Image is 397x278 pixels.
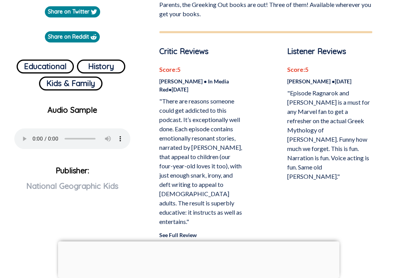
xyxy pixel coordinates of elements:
[159,97,244,226] p: "There are reasons someone could get addicted to this podcast. It’s exceptionally well done. Each...
[287,88,372,181] p: "Episode Ragnarok and [PERSON_NAME] is a must for any Marvel fan to get a refresher on the actual...
[45,31,100,42] a: Share on Reddit
[6,104,138,116] p: Audio Sample
[77,56,125,73] a: History
[159,232,197,238] a: See Full Review
[159,46,244,57] p: Critic Reviews
[159,65,244,74] p: Score: 5
[39,76,102,90] button: Kids & Family
[287,77,372,85] p: [PERSON_NAME] • [DATE]
[58,241,339,276] iframe: Advertisement
[17,59,74,73] button: Educational
[77,59,125,73] button: History
[45,6,100,17] a: Share on Twitter
[287,46,372,57] p: Listener Reviews
[26,181,118,191] span: National Geographic Kids
[17,56,74,73] a: Educational
[159,77,244,93] p: [PERSON_NAME] • In Media Red • [DATE]
[39,73,102,90] a: Kids & Family
[6,163,138,219] p: Publisher:
[14,128,130,149] audio: Your browser does not support the audio element
[287,65,372,74] p: Score: 5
